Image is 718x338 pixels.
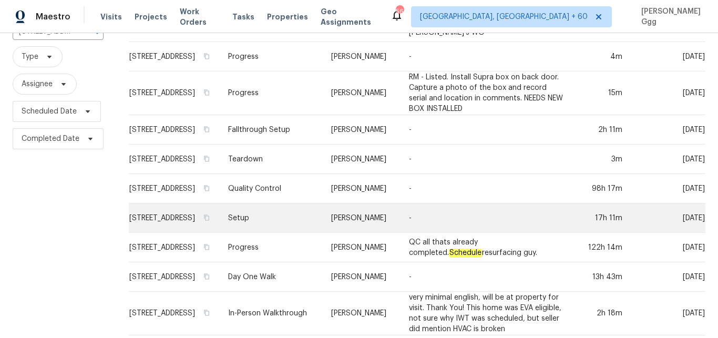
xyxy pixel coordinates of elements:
[267,12,308,22] span: Properties
[631,145,705,174] td: [DATE]
[220,71,323,115] td: Progress
[631,115,705,145] td: [DATE]
[220,174,323,203] td: Quality Control
[220,145,323,174] td: Teardown
[220,203,323,233] td: Setup
[573,262,631,292] td: 13h 43m
[401,174,573,203] td: -
[631,174,705,203] td: [DATE]
[631,233,705,262] td: [DATE]
[202,272,211,281] button: Copy Address
[631,71,705,115] td: [DATE]
[401,115,573,145] td: -
[220,42,323,71] td: Progress
[637,6,702,27] span: [PERSON_NAME] Ggg
[202,88,211,97] button: Copy Address
[129,233,220,262] td: [STREET_ADDRESS]
[129,262,220,292] td: [STREET_ADDRESS]
[220,292,323,335] td: In-Person Walkthrough
[323,233,401,262] td: [PERSON_NAME]
[401,262,573,292] td: -
[129,115,220,145] td: [STREET_ADDRESS]
[323,203,401,233] td: [PERSON_NAME]
[202,183,211,193] button: Copy Address
[129,71,220,115] td: [STREET_ADDRESS]
[323,292,401,335] td: [PERSON_NAME]
[401,203,573,233] td: -
[420,12,588,22] span: [GEOGRAPHIC_DATA], [GEOGRAPHIC_DATA] + 60
[321,6,378,27] span: Geo Assignments
[202,52,211,61] button: Copy Address
[232,13,254,21] span: Tasks
[401,292,573,335] td: very minimal english, will be at property for visit. Thank You! This home was EVA eligible, not s...
[129,203,220,233] td: [STREET_ADDRESS]
[22,79,53,89] span: Assignee
[573,233,631,262] td: 122h 14m
[22,106,77,117] span: Scheduled Date
[129,42,220,71] td: [STREET_ADDRESS]
[202,242,211,252] button: Copy Address
[401,145,573,174] td: -
[323,42,401,71] td: [PERSON_NAME]
[573,42,631,71] td: 4m
[220,262,323,292] td: Day One Walk
[573,71,631,115] td: 15m
[323,115,401,145] td: [PERSON_NAME]
[573,145,631,174] td: 3m
[401,71,573,115] td: RM - Listed. Install Supra box on back door. Capture a photo of the box and record serial and loc...
[631,262,705,292] td: [DATE]
[323,71,401,115] td: [PERSON_NAME]
[220,115,323,145] td: Fallthrough Setup
[129,145,220,174] td: [STREET_ADDRESS]
[22,52,38,62] span: Type
[202,213,211,222] button: Copy Address
[631,203,705,233] td: [DATE]
[631,42,705,71] td: [DATE]
[401,42,573,71] td: -
[129,174,220,203] td: [STREET_ADDRESS]
[180,6,220,27] span: Work Orders
[135,12,167,22] span: Projects
[573,203,631,233] td: 17h 11m
[323,145,401,174] td: [PERSON_NAME]
[100,12,122,22] span: Visits
[202,154,211,163] button: Copy Address
[202,308,211,317] button: Copy Address
[323,174,401,203] td: [PERSON_NAME]
[129,292,220,335] td: [STREET_ADDRESS]
[573,115,631,145] td: 2h 11m
[573,292,631,335] td: 2h 18m
[220,233,323,262] td: Progress
[396,6,403,17] div: 569
[22,134,79,144] span: Completed Date
[323,262,401,292] td: [PERSON_NAME]
[631,292,705,335] td: [DATE]
[36,12,70,22] span: Maestro
[573,174,631,203] td: 98h 17m
[449,249,482,257] em: Schedule
[202,125,211,134] button: Copy Address
[401,233,573,262] td: QC all thats already completed. resurfacing guy.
